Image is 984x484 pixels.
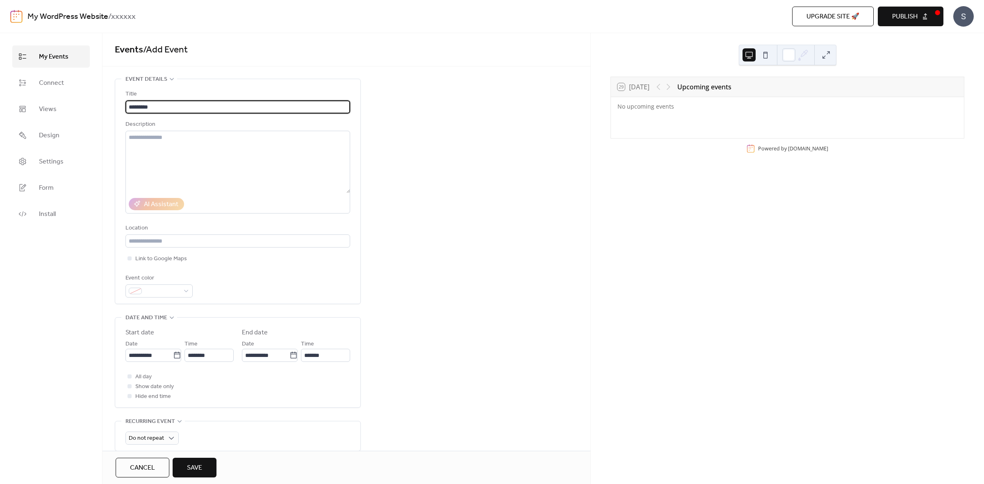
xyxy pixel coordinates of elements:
[39,157,64,167] span: Settings
[12,124,90,146] a: Design
[143,41,188,59] span: / Add Event
[125,273,191,283] div: Event color
[125,313,167,323] span: Date and time
[135,254,187,264] span: Link to Google Maps
[129,433,164,444] span: Do not repeat
[12,72,90,94] a: Connect
[792,7,874,26] button: Upgrade site 🚀
[788,145,828,152] a: [DOMAIN_NAME]
[125,120,348,130] div: Description
[12,177,90,199] a: Form
[301,339,314,349] span: Time
[125,223,348,233] div: Location
[12,150,90,173] a: Settings
[115,41,143,59] a: Events
[39,105,57,114] span: Views
[125,417,175,427] span: Recurring event
[125,328,154,338] div: Start date
[39,78,64,88] span: Connect
[806,12,859,22] span: Upgrade site 🚀
[135,372,152,382] span: All day
[108,9,111,25] b: /
[173,458,216,477] button: Save
[242,339,254,349] span: Date
[184,339,198,349] span: Time
[39,131,59,141] span: Design
[135,382,174,392] span: Show date only
[12,45,90,68] a: My Events
[39,209,56,219] span: Install
[111,9,136,25] b: xxxxxx
[12,98,90,120] a: Views
[677,82,731,92] div: Upcoming events
[116,458,169,477] button: Cancel
[617,102,957,111] div: No upcoming events
[125,89,348,99] div: Title
[125,75,167,84] span: Event details
[135,392,171,402] span: Hide end time
[187,463,202,473] span: Save
[12,203,90,225] a: Install
[125,339,138,349] span: Date
[39,52,68,62] span: My Events
[130,463,155,473] span: Cancel
[10,10,23,23] img: logo
[242,328,268,338] div: End date
[758,145,828,152] div: Powered by
[27,9,108,25] a: My WordPress Website
[39,183,54,193] span: Form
